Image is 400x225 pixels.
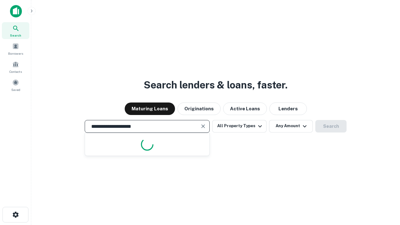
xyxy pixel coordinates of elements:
[10,5,22,17] img: capitalize-icon.png
[9,69,22,74] span: Contacts
[212,120,267,132] button: All Property Types
[199,122,207,131] button: Clear
[2,40,29,57] a: Borrowers
[269,102,307,115] button: Lenders
[10,33,21,38] span: Search
[223,102,267,115] button: Active Loans
[177,102,221,115] button: Originations
[11,87,20,92] span: Saved
[8,51,23,56] span: Borrowers
[269,120,313,132] button: Any Amount
[2,77,29,93] a: Saved
[144,77,287,92] h3: Search lenders & loans, faster.
[369,175,400,205] iframe: Chat Widget
[2,22,29,39] a: Search
[125,102,175,115] button: Maturing Loans
[2,58,29,75] a: Contacts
